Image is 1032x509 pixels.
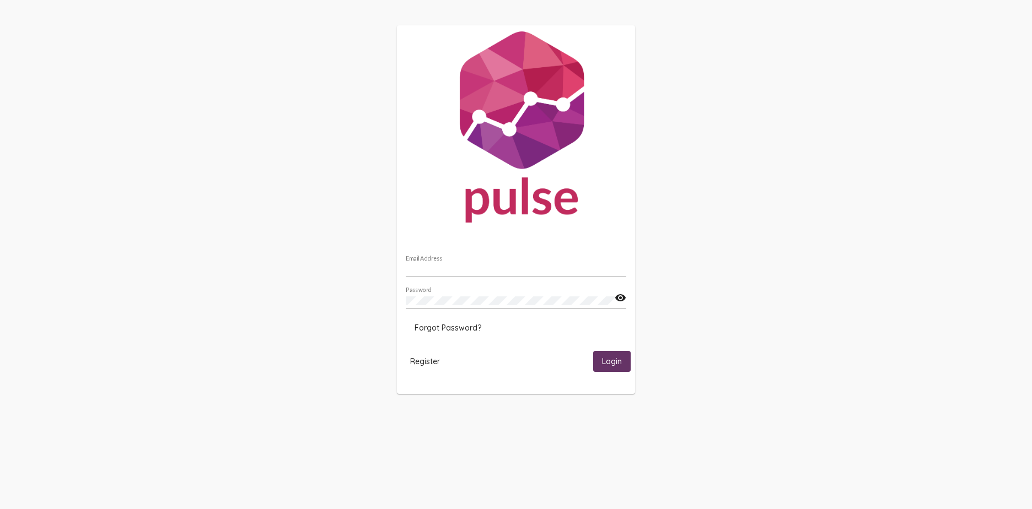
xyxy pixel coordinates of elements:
span: Register [410,356,440,366]
span: Forgot Password? [415,323,481,333]
button: Register [401,351,449,371]
span: Login [602,357,622,367]
button: Login [593,351,631,371]
mat-icon: visibility [615,291,626,305]
button: Forgot Password? [406,318,490,338]
img: Pulse For Good Logo [397,25,635,234]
